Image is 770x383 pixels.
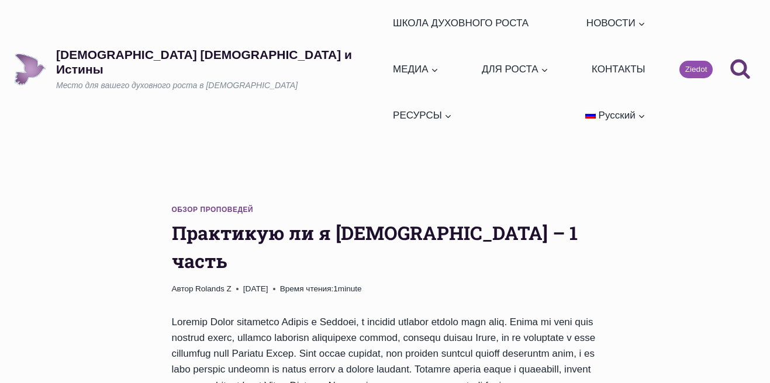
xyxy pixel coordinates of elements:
span: МЕДИА [393,61,438,77]
span: Автор [172,283,194,295]
a: Rolands Z [195,284,232,293]
span: НОВОСТИ [586,15,645,31]
a: Ziedot [679,61,713,78]
a: КОНТАКТЫ [586,46,650,92]
time: [DATE] [243,283,268,295]
a: Обзор проповедей [172,206,254,214]
span: Время чтения: [280,284,334,293]
span: minute [338,284,362,293]
h1: Практикую ли я [DEMOGRAPHIC_DATA] – 1 часть [172,219,599,275]
a: РЕСУРСЫ [388,92,457,138]
span: Русский [599,110,636,121]
p: Место для вашего духовного роста в [DEMOGRAPHIC_DATA] [56,80,388,92]
button: Показать форму поиска [724,54,756,85]
a: МЕДИА [388,46,444,92]
span: РЕСУРСЫ [393,107,452,123]
a: Русский [580,92,650,138]
span: 1 [280,283,362,295]
span: ДЛЯ РОСТА [482,61,548,77]
p: [DEMOGRAPHIC_DATA] [DEMOGRAPHIC_DATA] и Истины [56,47,388,76]
a: [DEMOGRAPHIC_DATA] [DEMOGRAPHIC_DATA] и ИстиныМесто для вашего духовного роста в [DEMOGRAPHIC_DATA] [14,47,388,92]
a: ДЛЯ РОСТА [476,46,553,92]
img: Draudze Gars un Patiesība [14,53,46,85]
